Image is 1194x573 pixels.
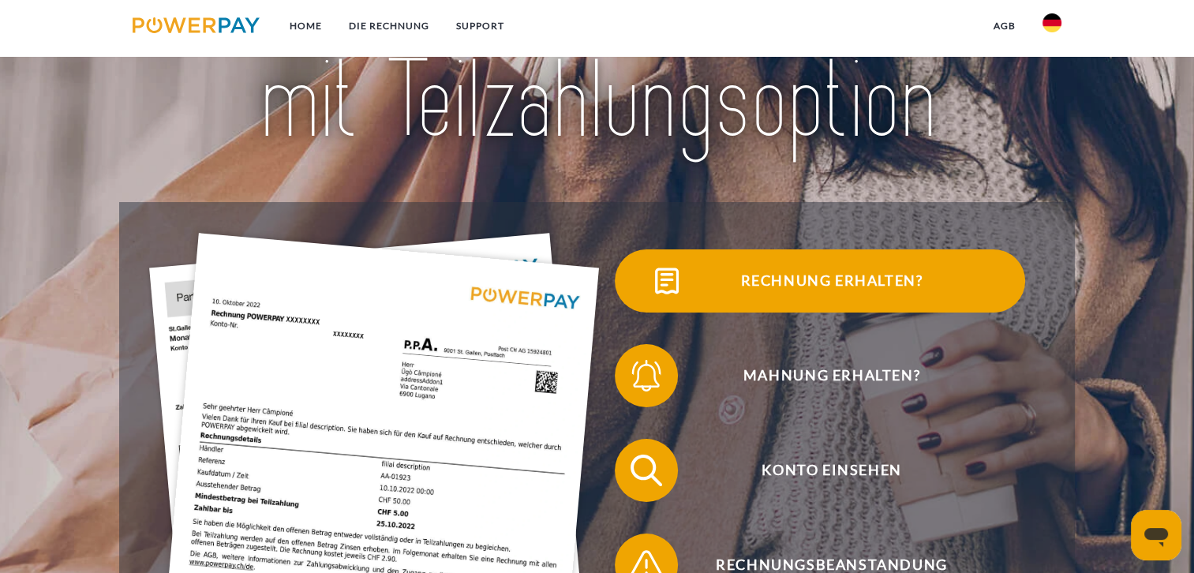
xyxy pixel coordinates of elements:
[276,12,335,40] a: Home
[615,344,1025,407] button: Mahnung erhalten?
[443,12,518,40] a: SUPPORT
[615,249,1025,313] button: Rechnung erhalten?
[980,12,1029,40] a: agb
[1131,510,1181,560] iframe: Schaltfläche zum Öffnen des Messaging-Fensters
[627,451,666,490] img: qb_search.svg
[133,17,260,33] img: logo-powerpay.svg
[638,439,1025,502] span: Konto einsehen
[335,12,443,40] a: DIE RECHNUNG
[627,356,666,395] img: qb_bell.svg
[638,249,1025,313] span: Rechnung erhalten?
[638,344,1025,407] span: Mahnung erhalten?
[647,261,687,301] img: qb_bill.svg
[615,439,1025,502] button: Konto einsehen
[1042,13,1061,32] img: de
